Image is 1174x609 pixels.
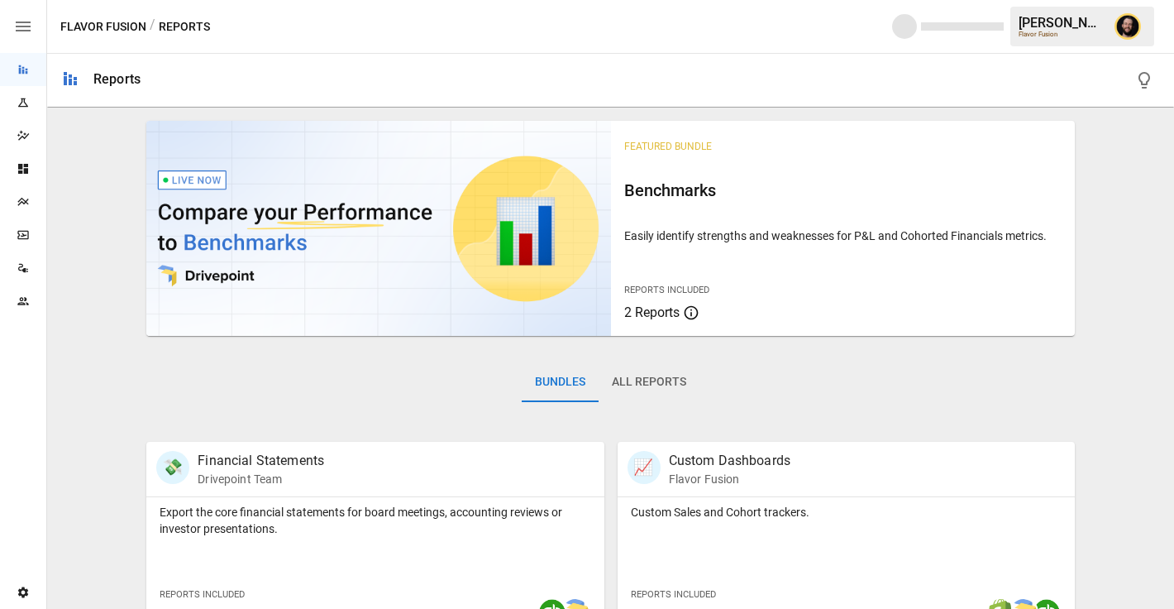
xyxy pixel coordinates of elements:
[624,177,1062,204] h6: Benchmarks
[198,471,324,487] p: Drivepoint Team
[631,504,1062,520] p: Custom Sales and Cohort trackers.
[1105,3,1151,50] button: Ciaran Nugent
[1019,31,1105,38] div: Flavor Fusion
[624,141,712,152] span: Featured Bundle
[631,589,716,600] span: Reports Included
[198,451,324,471] p: Financial Statements
[624,304,680,320] span: 2 Reports
[150,17,155,37] div: /
[160,504,590,537] p: Export the core financial statements for board meetings, accounting reviews or investor presentat...
[669,451,791,471] p: Custom Dashboards
[599,362,699,402] button: All Reports
[624,228,1062,244] p: Easily identify strengths and weaknesses for P&L and Cohorted Financials metrics.
[628,451,661,484] div: 📈
[522,362,599,402] button: Bundles
[624,285,709,295] span: Reports Included
[669,471,791,487] p: Flavor Fusion
[160,589,245,600] span: Reports Included
[1019,15,1105,31] div: [PERSON_NAME]
[156,451,189,484] div: 💸
[60,17,146,37] button: Flavor Fusion
[146,121,610,336] img: video thumbnail
[1114,13,1141,40] img: Ciaran Nugent
[93,71,141,87] div: Reports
